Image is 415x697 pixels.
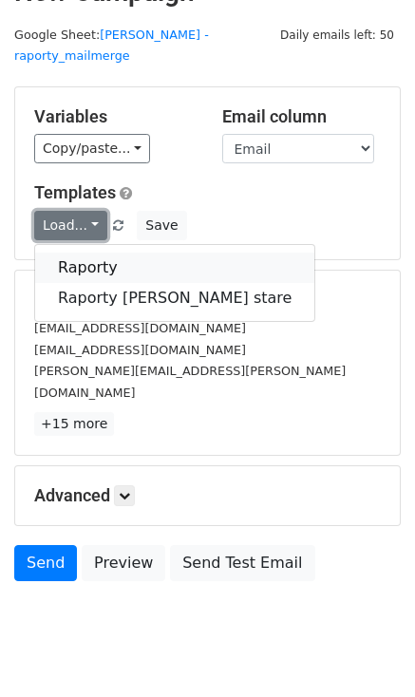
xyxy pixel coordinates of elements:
a: Send Test Email [170,545,314,581]
small: [EMAIL_ADDRESS][DOMAIN_NAME] [34,343,246,357]
a: Raporty [35,253,314,283]
span: Daily emails left: 50 [274,25,401,46]
button: Save [137,211,186,240]
a: Raporty [PERSON_NAME] stare [35,283,314,313]
a: [PERSON_NAME] - raporty_mailmerge [14,28,209,64]
a: Daily emails left: 50 [274,28,401,42]
iframe: Chat Widget [320,606,415,697]
a: Templates [34,182,116,202]
small: [PERSON_NAME][EMAIL_ADDRESS][PERSON_NAME][DOMAIN_NAME] [34,364,346,400]
div: Widżet czatu [320,606,415,697]
a: Load... [34,211,107,240]
a: Copy/paste... [34,134,150,163]
small: [EMAIL_ADDRESS][DOMAIN_NAME] [34,321,246,335]
h5: Email column [222,106,382,127]
small: Google Sheet: [14,28,209,64]
a: Send [14,545,77,581]
a: +15 more [34,412,114,436]
h5: Variables [34,106,194,127]
h5: Advanced [34,485,381,506]
a: Preview [82,545,165,581]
